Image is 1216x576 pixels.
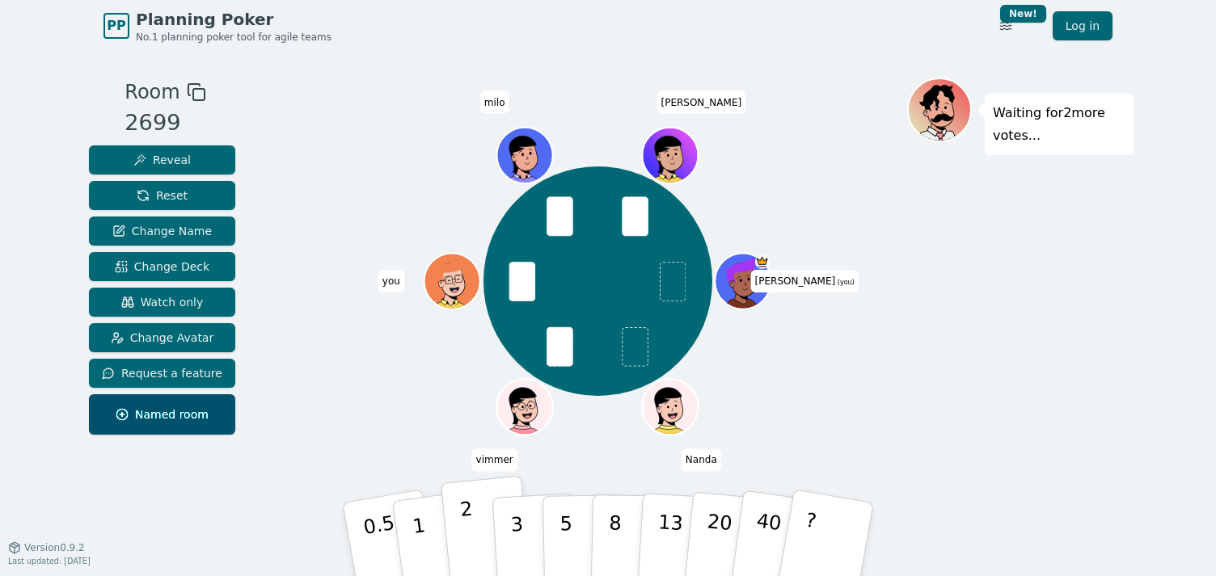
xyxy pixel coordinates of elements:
span: Last updated: [DATE] [8,557,91,565]
button: Reveal [89,145,235,174]
a: PPPlanning PokerNo.1 planning poker tool for agile teams [103,8,331,44]
a: Log in [1053,11,1113,40]
button: Named room [89,394,235,435]
span: Room [125,78,179,107]
span: Reveal [133,152,191,168]
span: (you) [835,279,855,286]
button: Request a feature [89,359,235,388]
span: Click to change your name [657,91,745,114]
button: Version0.9.2 [8,541,85,554]
span: Version 0.9.2 [24,541,85,554]
button: Change Avatar [89,323,235,352]
span: Watch only [121,294,204,310]
span: Planning Poker [136,8,331,31]
button: Change Name [89,217,235,246]
span: Request a feature [102,365,222,381]
button: New! [991,11,1020,40]
span: Named room [116,406,209,423]
span: Click to change your name [751,270,859,292]
button: Watch only [89,288,235,317]
span: Change Avatar [111,330,214,346]
p: Waiting for 2 more votes... [993,102,1125,147]
button: Reset [89,181,235,210]
button: Change Deck [89,252,235,281]
div: New! [1000,5,1046,23]
span: Click to change your name [472,449,517,472]
span: Click to change your name [378,270,404,292]
span: bartholomew is the host [755,255,769,269]
span: Reset [137,187,188,204]
span: Click to change your name [682,449,721,472]
span: No.1 planning poker tool for agile teams [136,31,331,44]
button: Click to change your avatar [717,255,770,308]
span: Click to change your name [480,91,509,114]
span: Change Deck [115,259,209,275]
div: 2699 [125,107,205,140]
span: Change Name [112,223,212,239]
span: PP [107,16,125,36]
